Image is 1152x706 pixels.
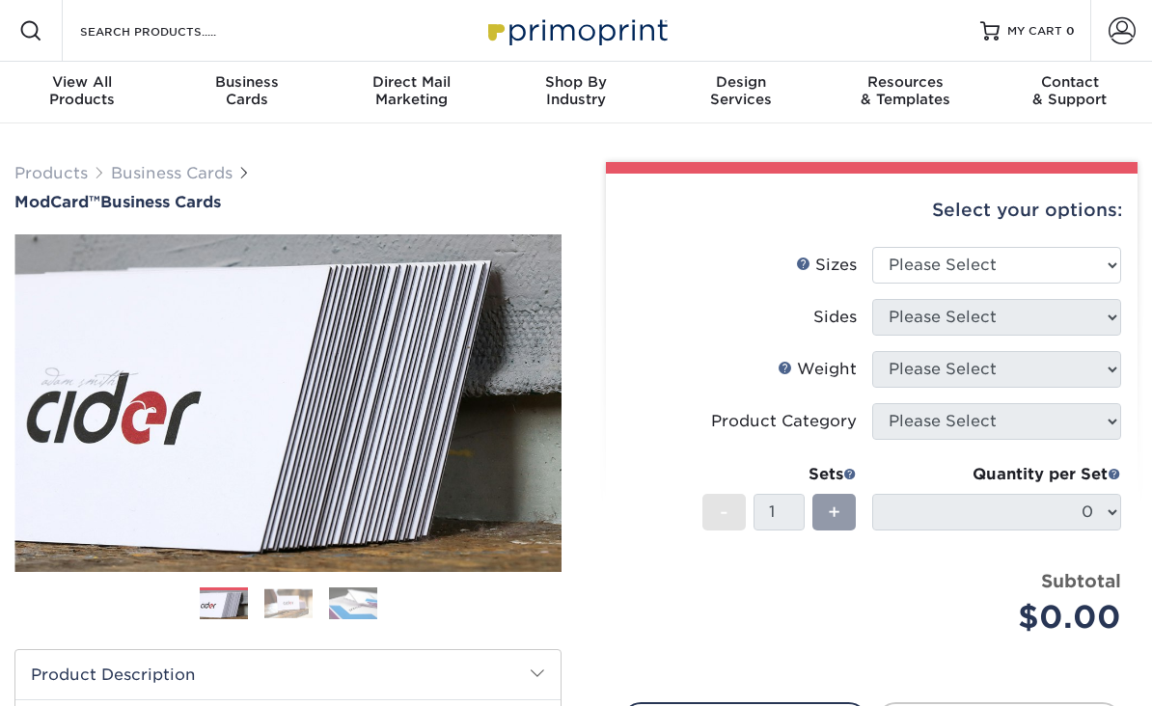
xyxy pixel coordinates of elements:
a: Business Cards [111,164,233,182]
h1: Business Cards [14,193,562,211]
span: Design [658,73,823,91]
span: MY CART [1007,23,1062,40]
div: Select your options: [621,174,1122,247]
div: Weight [778,358,857,381]
span: ModCard™ [14,193,100,211]
span: + [828,498,840,527]
span: Business [165,73,330,91]
img: Primoprint [480,10,672,51]
span: - [720,498,728,527]
a: Resources& Templates [823,62,988,123]
div: Cards [165,73,330,108]
div: Product Category [711,410,857,433]
div: Sides [813,306,857,329]
a: Shop ByIndustry [494,62,659,123]
a: Direct MailMarketing [329,62,494,123]
span: Shop By [494,73,659,91]
strong: Subtotal [1041,570,1121,591]
img: ModCard™ 01 [14,130,562,677]
h2: Product Description [15,650,561,699]
a: Contact& Support [987,62,1152,123]
input: SEARCH PRODUCTS..... [78,19,266,42]
div: $0.00 [887,594,1122,640]
span: Contact [987,73,1152,91]
div: Sizes [796,254,857,277]
div: Quantity per Set [872,463,1122,486]
div: & Support [987,73,1152,108]
span: Direct Mail [329,73,494,91]
span: 0 [1066,24,1075,38]
a: ModCard™Business Cards [14,193,562,211]
img: Business Cards 03 [329,586,377,620]
img: Business Cards 02 [264,588,313,618]
div: & Templates [823,73,988,108]
a: BusinessCards [165,62,330,123]
div: Marketing [329,73,494,108]
div: Services [658,73,823,108]
img: Business Cards 01 [200,581,248,629]
div: Industry [494,73,659,108]
div: Sets [702,463,857,486]
a: Products [14,164,88,182]
a: DesignServices [658,62,823,123]
span: Resources [823,73,988,91]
